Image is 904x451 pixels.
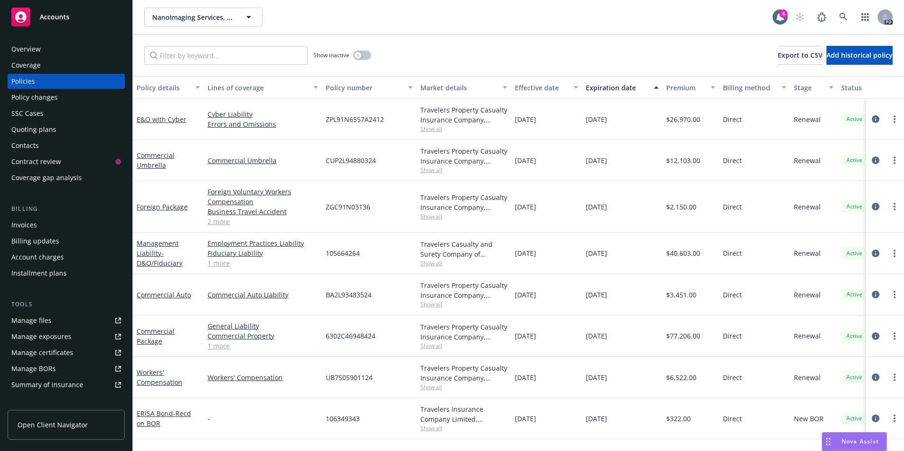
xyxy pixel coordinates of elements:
[845,249,864,258] span: Active
[17,420,88,430] span: Open Client Navigator
[794,248,821,258] span: Renewal
[822,433,834,451] div: Drag to move
[11,90,58,105] div: Policy changes
[889,413,900,424] a: more
[666,373,696,382] span: $6,522.00
[723,373,742,382] span: Direct
[8,361,125,376] a: Manage BORs
[208,290,318,300] a: Commercial Auto Liability
[723,156,742,165] span: Direct
[11,122,56,137] div: Quoting plans
[420,192,507,212] div: Travelers Property Casualty Insurance Company, Travelers Insurance
[11,170,82,185] div: Coverage gap analysis
[11,313,52,328] div: Manage files
[204,76,322,99] button: Lines of coverage
[515,290,536,300] span: [DATE]
[8,138,125,153] a: Contacts
[794,83,823,93] div: Stage
[826,46,893,65] button: Add historical policy
[586,114,607,124] span: [DATE]
[889,201,900,212] a: more
[11,361,56,376] div: Manage BORs
[723,290,742,300] span: Direct
[208,187,318,207] a: Foreign Voluntary Workers Compensation
[779,9,788,18] div: 4
[8,90,125,105] a: Policy changes
[586,83,648,93] div: Expiration date
[137,239,183,268] a: Management Liability
[515,373,536,382] span: [DATE]
[11,58,41,73] div: Coverage
[8,106,125,121] a: SSC Cases
[137,115,186,124] a: E&O with Cyber
[326,83,402,93] div: Policy number
[208,207,318,217] a: Business Travel Accident
[794,331,821,341] span: Renewal
[845,202,864,211] span: Active
[8,4,125,30] a: Accounts
[208,238,318,248] a: Employment Practices Liability
[208,331,318,341] a: Commercial Property
[666,290,696,300] span: $3,451.00
[8,266,125,281] a: Installment plans
[11,74,35,89] div: Policies
[666,248,700,258] span: $40,603.00
[586,290,607,300] span: [DATE]
[8,58,125,73] a: Coverage
[845,115,864,123] span: Active
[420,105,507,125] div: Travelers Property Casualty Insurance Company, Travelers Insurance
[794,414,824,424] span: New BOR
[208,414,210,424] span: -
[719,76,790,99] button: Billing method
[794,373,821,382] span: Renewal
[889,372,900,383] a: more
[11,234,59,249] div: Billing updates
[515,156,536,165] span: [DATE]
[420,363,507,383] div: Travelers Property Casualty Insurance Company, Travelers Insurance
[856,8,875,26] a: Switch app
[870,372,881,383] a: circleInformation
[870,289,881,300] a: circleInformation
[515,331,536,341] span: [DATE]
[778,51,823,60] span: Export to CSV
[778,46,823,65] button: Export to CSV
[208,258,318,268] a: 1 more
[586,202,607,212] span: [DATE]
[8,42,125,57] a: Overview
[208,341,318,351] a: 1 more
[420,322,507,342] div: Travelers Property Casualty Insurance Company, Travelers Insurance
[208,83,308,93] div: Lines of coverage
[889,289,900,300] a: more
[11,266,67,281] div: Installment plans
[8,250,125,265] a: Account charges
[420,342,507,350] span: Show all
[791,8,809,26] a: Start snowing
[208,248,318,258] a: Fiduciary Liability
[870,113,881,125] a: circleInformation
[208,156,318,165] a: Commercial Umbrella
[326,202,370,212] span: ZGC91N03136
[841,83,899,93] div: Status
[322,76,417,99] button: Policy number
[515,202,536,212] span: [DATE]
[420,424,507,432] span: Show all
[11,106,43,121] div: SSC Cases
[586,331,607,341] span: [DATE]
[723,202,742,212] span: Direct
[326,414,360,424] span: 106349343
[137,409,191,428] a: ERISA Bond
[845,290,864,299] span: Active
[11,329,71,344] div: Manage exposures
[582,76,662,99] button: Expiration date
[11,42,41,57] div: Overview
[326,248,360,258] span: 105664264
[420,239,507,259] div: Travelers Casualty and Surety Company of America, Travelers Insurance
[152,12,234,22] span: NanoImaging Services, Inc
[208,321,318,331] a: General Liability
[8,74,125,89] a: Policies
[8,377,125,392] a: Summary of insurance
[144,46,308,65] input: Filter by keyword...
[11,138,39,153] div: Contacts
[420,212,507,220] span: Show all
[870,413,881,424] a: circleInformation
